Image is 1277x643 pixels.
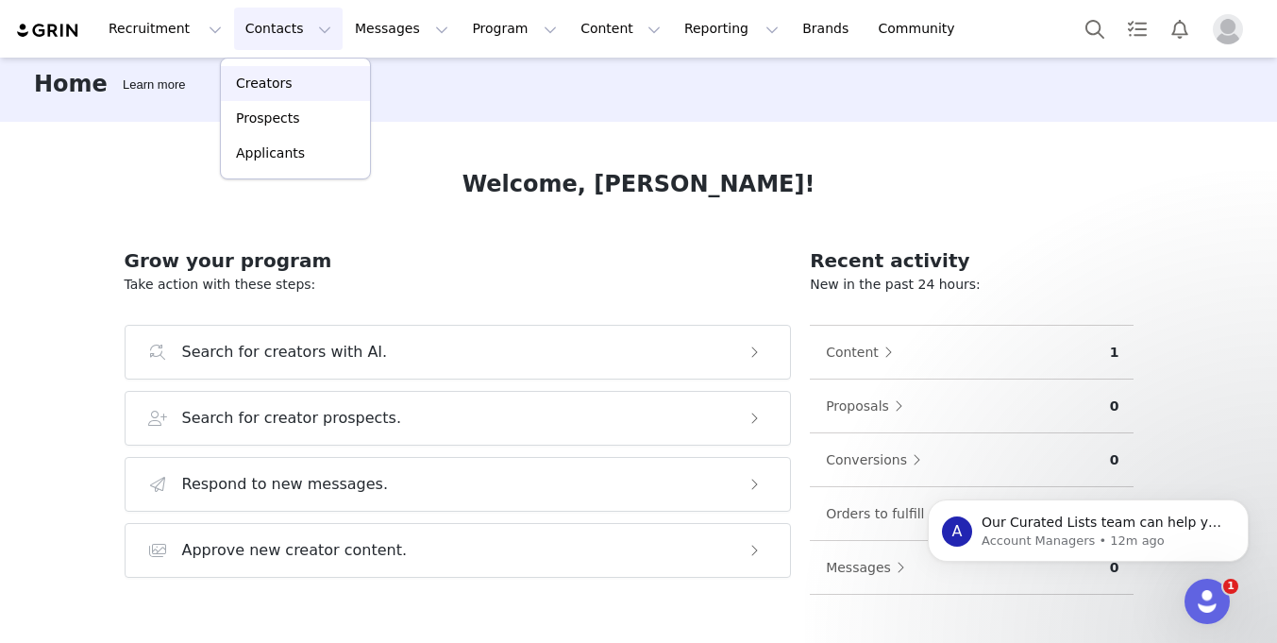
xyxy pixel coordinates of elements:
p: 0 [1110,397,1119,416]
button: Messages [825,552,915,583]
a: Brands [791,8,865,50]
iframe: Intercom notifications message [899,460,1277,592]
p: 0 [1110,450,1119,470]
p: Take action with these steps: [125,275,792,295]
button: Search [1074,8,1116,50]
h3: Home [34,67,108,101]
p: 1 [1110,343,1119,363]
button: Content [825,337,902,367]
button: Messages [344,8,460,50]
p: Applicants [236,144,305,163]
button: Content [569,8,672,50]
h1: Welcome, [PERSON_NAME]! [462,167,815,201]
button: Conversions [825,445,931,475]
div: Tooltip anchor [119,76,189,94]
button: Profile [1201,14,1262,44]
iframe: Intercom live chat [1185,579,1230,624]
button: Notifications [1159,8,1201,50]
button: Orders to fulfill [825,499,948,529]
h3: Respond to new messages. [182,473,389,496]
h3: Search for creators with AI. [182,341,388,364]
button: Respond to new messages. [125,457,792,512]
button: Program [461,8,568,50]
h2: Recent activity [810,246,1134,275]
img: placeholder-profile.jpg [1213,14,1243,44]
p: Creators [236,74,293,93]
p: Prospects [236,109,299,128]
h3: Approve new creator content. [182,539,408,562]
img: grin logo [15,22,81,40]
button: Search for creators with AI. [125,325,792,380]
button: Recruitment [97,8,233,50]
button: Approve new creator content. [125,523,792,578]
span: 1 [1223,579,1238,594]
button: Search for creator prospects. [125,391,792,446]
button: Reporting [673,8,790,50]
h3: Search for creator prospects. [182,407,402,430]
a: Community [867,8,975,50]
button: Contacts [234,8,343,50]
p: New in the past 24 hours: [810,275,1134,295]
a: Tasks [1117,8,1158,50]
h2: Grow your program [125,246,792,275]
button: Proposals [825,391,913,421]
